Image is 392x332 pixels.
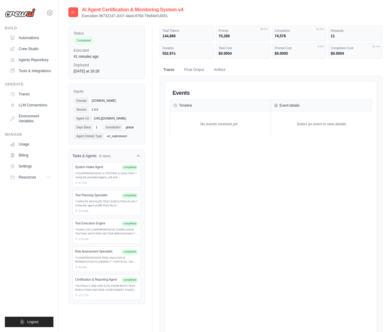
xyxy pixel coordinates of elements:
a: Traces [7,89,53,99]
span: 48.5% [260,27,268,31]
span: (5 tasks) [99,154,111,158]
dd: $0.0000 [275,51,324,56]
div: Operate [5,82,53,87]
span: Agent Details Type [74,133,104,139]
a: Automations [7,33,53,43]
div: Test Planning Specialist [75,193,119,197]
button: Artifact [210,64,229,76]
span: completed [122,221,138,227]
div: Select an event to view details [297,122,346,127]
span: 1 [93,124,100,130]
a: Billing [7,150,53,160]
div: Test Execution Engine [75,221,119,226]
div: No events received yet [170,114,268,134]
span: completed [122,249,138,255]
div: ⏱ 176.03s [75,237,138,242]
dd: $0.0004 [219,51,267,56]
span: Days Back [74,124,93,130]
a: Tools & Integrations [7,66,53,76]
dt: Completion Cost [331,46,379,50]
span: Agent Url [74,116,92,121]
span: Logout [27,319,38,324]
div: ⏱ 127.77s [75,293,138,298]
a: Crew Studio [7,44,53,54]
span: completed [122,193,138,198]
span: Resources [19,175,36,180]
span: global [123,124,136,130]
dt: Requests [331,28,379,33]
h3: Timeline [179,103,192,108]
div: ⏱ 121.40s [75,209,138,213]
span: Version [74,107,89,113]
h2: AI Agent Certification & Monitoring System-v4 [82,6,183,13]
a: Environment Variables [7,111,53,126]
a: Agents Repository [7,55,53,65]
span: [DOMAIN_NAME] [89,98,118,104]
dd: 11 [331,34,379,39]
label: Status [74,31,140,36]
div: ⏱ 60.50s [75,265,138,270]
time: October 10, 2025 at 16:28 WEST [74,69,100,73]
dd: 144,866 [162,34,211,39]
dt: Total Tokens [162,28,211,33]
span: Completed [74,37,94,44]
button: Final Output [180,64,208,76]
a: Usage [7,139,53,149]
div: **EXTRACT AND USE DATA FROM BOTH TEST EXECUTION AND RISK ASSESSMENT TASKS:** ... [75,284,138,292]
a: LLM Connections [7,100,53,110]
span: 8.6% [318,45,324,49]
dd: 70,288 [219,34,267,39]
div: **CREATE DETAILED TEST EXECUTION PLAN:** Using the agent profile from the in... [75,200,138,208]
h3: Event details [280,103,300,108]
div: **COMPREHENSIVE RISK ANALYSIS & REMEDIATION PLANNING:** **CRITICAL: You MUST... [75,256,138,264]
span: completed [122,165,138,170]
div: Build [5,26,53,31]
div: System Intake Agent [75,165,119,169]
span: url_submission [104,133,130,139]
label: Executed [74,48,140,53]
a: Settings [7,161,53,171]
span: 1.0.0 [89,107,100,113]
label: Inputs [74,89,140,94]
p: Execution 06732147-2c07-4aed-878d-79e84ef14551 [82,13,183,18]
time: October 13, 2025 at 10:10 WEST [74,54,99,59]
dt: Prompt Cost [275,46,324,50]
div: **EXECUTE COMPREHENSIVE COMPLIANCE TESTING WITH PER-VECTOR BREAKDOWN:** **CR... [75,228,138,236]
div: ⏱ 67.27s [75,181,138,185]
dd: 552.97s [162,51,211,56]
button: Traces [160,64,178,76]
span: 91.4% [372,45,380,49]
div: **COMPREHENSIVE AI TESTING & ANALYSIS:** Using the provided {agent_url} and ... [75,172,138,180]
dt: Duration [162,46,211,50]
div: Certification & Reporting Agent [75,277,119,282]
button: Resources [7,172,53,182]
button: Logout [5,317,53,327]
dt: Prompt [219,28,267,33]
h2: Events [172,89,190,97]
span: 51.5% [316,27,324,31]
div: Manage [5,132,53,137]
div: Risk Assessment Specialist [75,249,119,254]
span: Domain [74,98,89,104]
h3: Tasks & Agents [72,153,96,158]
span: completed [122,277,138,283]
dd: $0.0004 [331,51,379,56]
span: Jurisdiction [103,124,123,130]
img: Logo [5,8,35,17]
label: Deployed [74,63,140,68]
dt: Total Cost [219,46,267,50]
dd: 74,578 [275,34,324,39]
span: [URL][DOMAIN_NAME] [92,116,129,121]
dt: Completion [275,28,324,33]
